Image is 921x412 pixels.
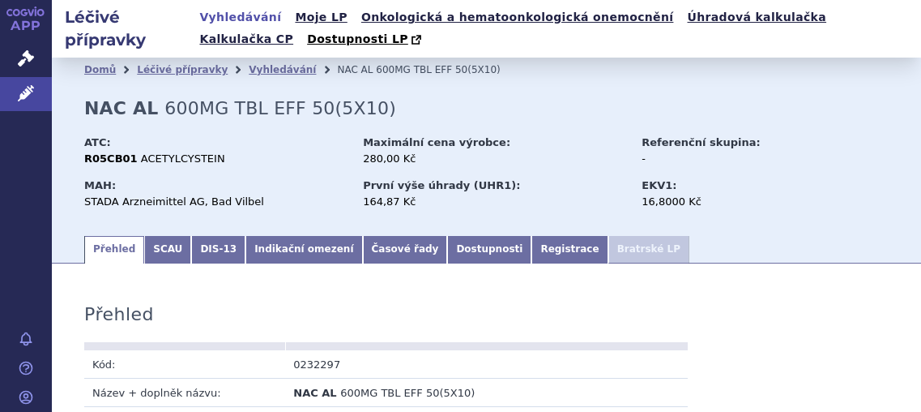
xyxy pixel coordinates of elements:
[191,236,245,264] a: DIS-13
[84,64,116,75] a: Domů
[337,64,373,75] span: NAC AL
[84,236,144,264] a: Přehled
[363,236,448,264] a: Časové řady
[340,387,475,399] span: 600MG TBL EFF 50(5X10)
[642,136,760,148] strong: Referenční skupina:
[302,28,429,51] a: Dostupnosti LP
[84,179,116,191] strong: MAH:
[84,152,138,165] strong: R05CB01
[144,236,191,264] a: SCAU
[642,152,824,166] div: -
[285,350,486,379] td: 0232297
[84,195,348,209] div: STADA Arzneimittel AG, Bad Vilbel
[363,152,626,166] div: 280,00 Kč
[245,236,362,264] a: Indikační omezení
[642,195,824,209] div: 16,8000 Kč
[137,64,228,75] a: Léčivé přípravky
[356,6,679,28] a: Onkologická a hematoonkologická onemocnění
[447,236,531,264] a: Dostupnosti
[293,387,336,399] span: NAC AL
[84,379,285,407] td: Název + doplněk názvu:
[531,236,608,264] a: Registrace
[683,6,832,28] a: Úhradová kalkulačka
[52,6,194,51] h2: Léčivé přípravky
[363,195,626,209] div: 164,87 Kč
[307,32,408,45] span: Dostupnosti LP
[376,64,500,75] span: 600MG TBL EFF 50(5X10)
[290,6,352,28] a: Moje LP
[84,136,111,148] strong: ATC:
[84,98,159,118] strong: NAC AL
[164,98,396,118] span: 600MG TBL EFF 50(5X10)
[84,350,285,379] td: Kód:
[84,304,154,325] h3: Přehled
[642,179,676,191] strong: EKV1:
[249,64,316,75] a: Vyhledávání
[194,28,298,50] a: Kalkulačka CP
[141,152,225,165] span: ACETYLCYSTEIN
[363,179,520,191] strong: První výše úhrady (UHR1):
[194,6,286,28] a: Vyhledávání
[363,136,510,148] strong: Maximální cena výrobce:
